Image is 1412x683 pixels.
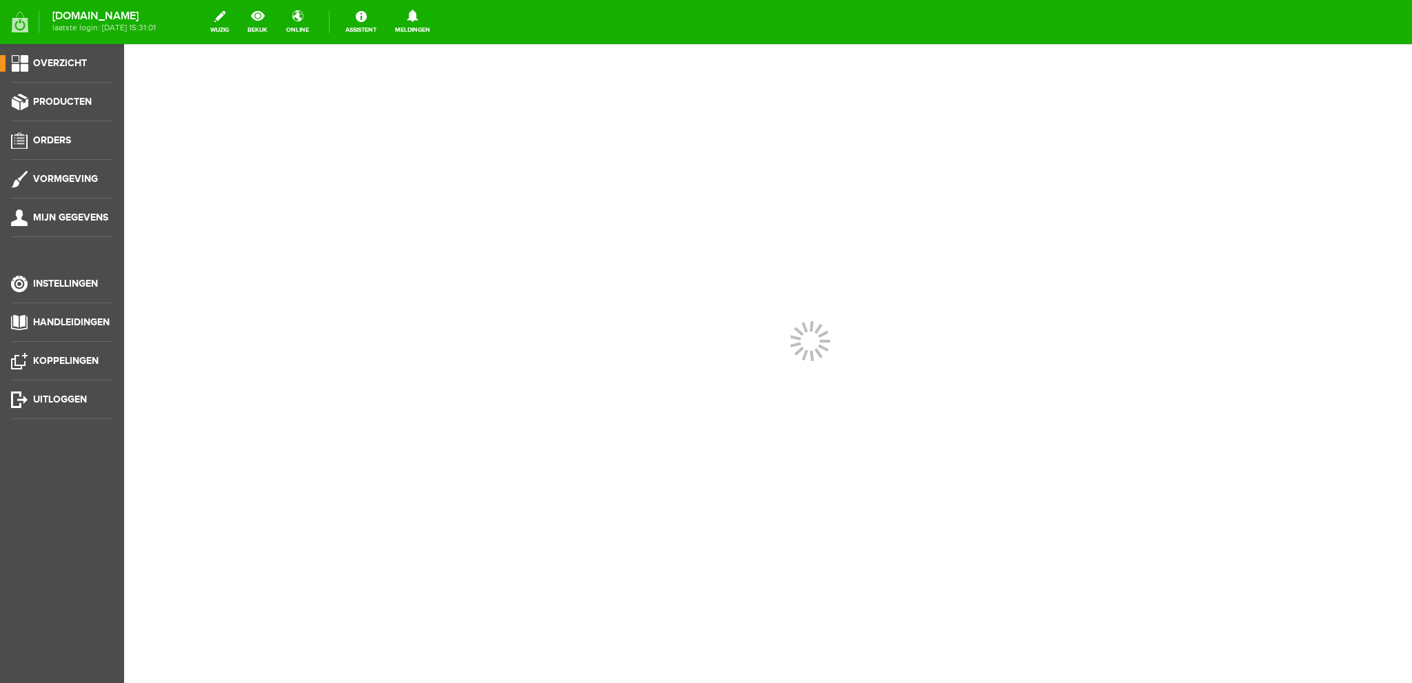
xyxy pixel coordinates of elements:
span: Mijn gegevens [33,212,108,223]
span: Instellingen [33,278,98,289]
a: Assistent [337,7,385,37]
span: Producten [33,96,92,108]
span: Vormgeving [33,173,98,185]
span: laatste login: [DATE] 15:31:01 [52,24,156,32]
strong: [DOMAIN_NAME] [52,12,156,20]
span: Koppelingen [33,355,99,367]
a: bekijk [239,7,276,37]
a: Meldingen [387,7,438,37]
span: Orders [33,134,71,146]
a: online [278,7,317,37]
span: Overzicht [33,57,87,69]
span: Uitloggen [33,394,87,405]
a: wijzig [202,7,237,37]
span: Handleidingen [33,316,110,328]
